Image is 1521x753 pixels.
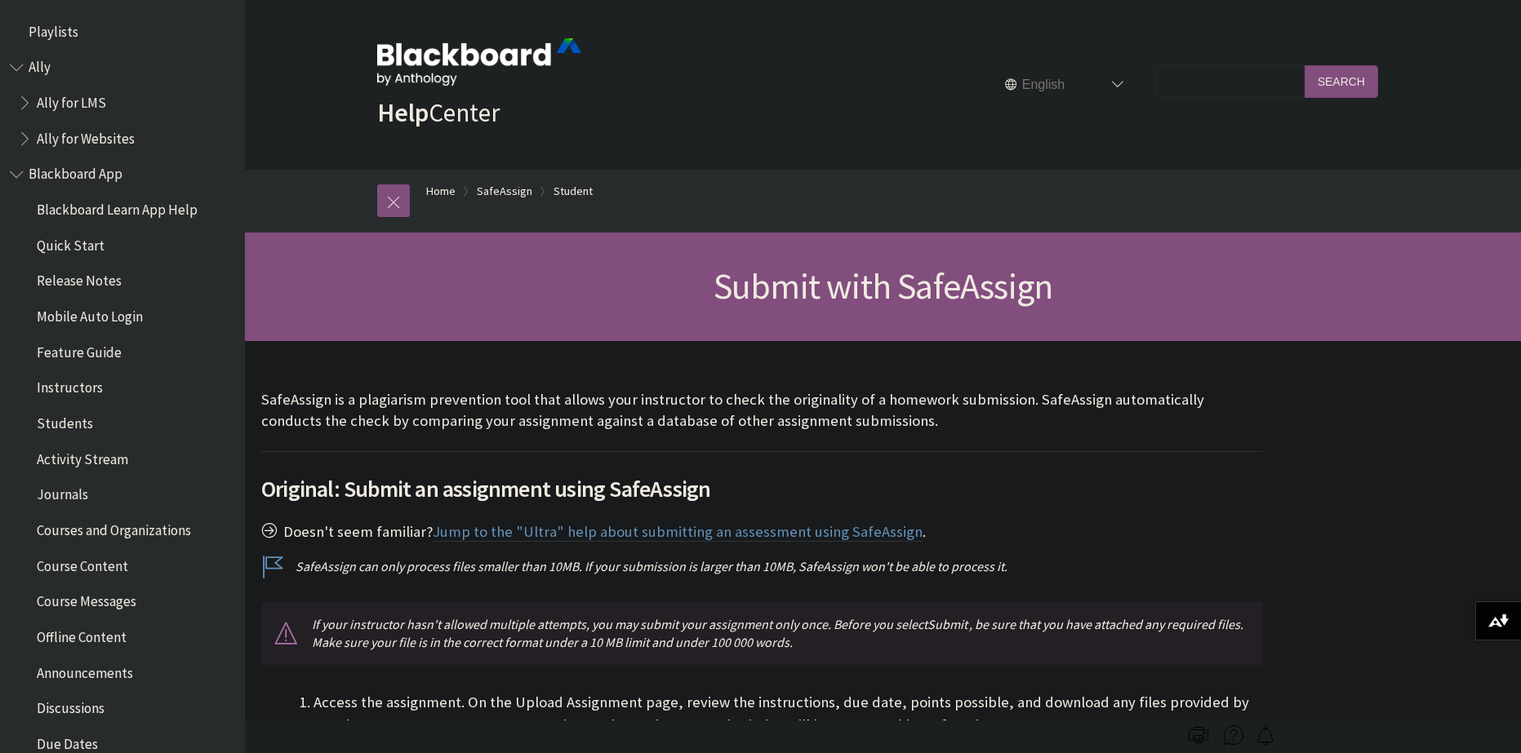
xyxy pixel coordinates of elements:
[37,623,127,645] span: Offline Content
[1189,725,1208,745] img: Print
[37,125,135,147] span: Ally for Websites
[426,181,456,202] a: Home
[37,268,122,290] span: Release Notes
[37,232,105,254] span: Quick Start
[29,54,51,76] span: Ally
[37,89,106,111] span: Ally for LMS
[314,691,1263,737] li: Access the assignment. On the Upload Assignment page, review the instructions, due date, points p...
[927,616,967,632] span: Submit
[554,181,593,202] a: Student
[477,181,532,202] a: SafeAssign
[29,18,78,40] span: Playlists
[261,472,1263,506] span: Original: Submit an assignment using SafeAssign
[377,96,429,129] strong: Help
[377,38,581,86] img: Blackboard by Anthology
[261,521,1263,543] p: Doesn't seem familiar? .
[261,557,1263,575] p: SafeAssign can only process files smaller than 10MB. If your submission is larger than 10MB, Safe...
[261,602,1263,665] p: If your instructor hasn't allowed multiple attempts, you may submit your assignment only once. Be...
[10,54,235,153] nav: Book outline for Anthology Ally Help
[37,374,103,396] span: Instructors
[37,730,98,752] span: Due Dates
[37,552,128,574] span: Course Content
[998,69,1129,102] select: Site Language Selector
[377,96,500,129] a: HelpCenter
[37,659,133,681] span: Announcements
[714,264,1052,308] span: Submit with SafeAssign
[37,339,122,361] span: Feature Guide
[37,303,143,325] span: Mobile Auto Login
[261,389,1263,432] p: SafeAssign is a plagiarism prevention tool that allows your instructor to check the originality o...
[1224,725,1243,745] img: More help
[37,694,105,716] span: Discussions
[37,445,128,467] span: Activity Stream
[10,18,235,46] nav: Book outline for Playlists
[37,588,136,610] span: Course Messages
[37,196,198,218] span: Blackboard Learn App Help
[1256,725,1275,745] img: Follow this page
[1305,65,1378,97] input: Search
[29,161,122,183] span: Blackboard App
[433,522,923,542] a: Jump to the "Ultra" help about submitting an assessment using SafeAssign
[37,516,191,538] span: Courses and Organizations
[37,481,88,503] span: Journals
[37,410,93,432] span: Students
